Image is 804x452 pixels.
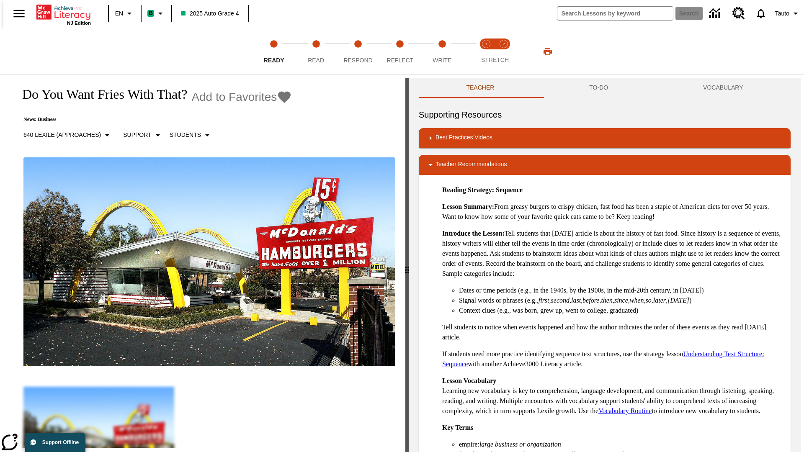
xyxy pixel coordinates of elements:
[67,21,91,26] span: NJ Edition
[264,57,284,64] span: Ready
[123,131,151,139] p: Support
[442,202,784,222] p: From greasy burgers to crispy chicken, fast food has been a staple of American diets for over 50 ...
[551,297,569,304] em: second
[13,116,292,123] p: News: Business
[459,295,784,306] li: Signal words or phrases (e.g., , , , , , , , , , )
[442,377,496,384] strong: Lesson Vocabulary
[191,90,292,104] button: Add to Favorites - Do You Want Fries With That?
[181,9,239,18] span: 2025 Auto Grade 4
[419,78,542,98] button: Teacher
[405,78,409,452] div: Press Enter or Spacebar and then press right and left arrow keys to move the slider
[23,131,101,139] p: 640 Lexile (Approaches)
[435,160,507,170] p: Teacher Recommendations
[481,56,509,63] span: STRETCH
[646,297,652,304] em: so
[170,131,201,139] p: Students
[542,78,656,98] button: TO-DO
[250,28,298,74] button: Ready step 1 of 5
[42,439,79,445] span: Support Offline
[442,230,505,237] strong: Introduce the Lesson:
[459,439,784,449] li: empire:
[20,128,116,143] button: Select Lexile, 640 Lexile (Approaches)
[775,9,789,18] span: Tauto
[7,1,31,26] button: Open side menu
[614,297,628,304] em: since
[601,297,613,304] em: then
[3,78,405,448] div: reading
[442,424,473,431] strong: Key Terms
[111,6,138,21] button: Language: EN, Select a language
[598,407,652,414] a: Vocabulary Routine
[418,28,466,74] button: Write step 5 of 5
[656,78,791,98] button: VOCABULARY
[442,350,764,367] a: Understanding Text Structure: Sequence
[485,42,487,46] text: 1
[534,44,561,59] button: Print
[308,57,324,64] span: Read
[630,297,644,304] em: when
[474,28,498,74] button: Stretch Read step 1 of 2
[419,108,791,121] h6: Supporting Resources
[442,349,784,369] p: If students need more practice identifying sequence text structures, use the strategy lesson with...
[291,28,340,74] button: Read step 2 of 5
[539,297,549,304] em: first
[582,297,599,304] em: before
[36,3,91,26] div: Home
[419,155,791,175] div: Teacher Recommendations
[419,78,791,98] div: Instructional Panel Tabs
[492,28,516,74] button: Stretch Respond step 2 of 2
[343,57,372,64] span: Respond
[442,203,494,210] strong: Lesson Summary:
[479,441,561,448] em: large business or organization
[13,87,187,102] h1: Do You Want Fries With That?
[334,28,382,74] button: Respond step 3 of 5
[442,186,494,193] strong: Reading Strategy:
[387,57,414,64] span: Reflect
[23,157,395,367] img: One of the first McDonald's stores, with the iconic red sign and golden arches.
[419,128,791,148] div: Best Practices Videos
[772,6,804,21] button: Profile/Settings
[442,376,784,416] p: Learning new vocabulary is key to comprehension, language development, and communication through ...
[376,28,424,74] button: Reflect step 4 of 5
[433,57,451,64] span: Write
[459,285,784,295] li: Dates or time periods (e.g., in the 1940s, by the 1900s, in the mid-20th century, in [DATE])
[409,78,801,452] div: activity
[191,90,277,104] span: Add to Favorites
[502,42,505,46] text: 2
[750,3,772,24] a: Notifications
[442,229,784,279] p: Tell students that [DATE] article is about the history of fast food. Since history is a sequence ...
[149,8,153,18] span: B
[459,306,784,316] li: Context clues (e.g., was born, grew up, went to college, graduated)
[496,186,523,193] strong: Sequence
[667,297,689,304] em: [DATE]
[115,9,123,18] span: EN
[653,297,666,304] em: later
[120,128,166,143] button: Scaffolds, Support
[435,133,492,143] p: Best Practices Videos
[704,2,727,25] a: Data Center
[166,128,216,143] button: Select Student
[25,433,85,452] button: Support Offline
[727,2,750,25] a: Resource Center, Will open in new tab
[442,322,784,342] p: Tell students to notice when events happened and how the author indicates the order of these even...
[144,6,169,21] button: Boost Class color is mint green. Change class color
[571,297,581,304] em: last
[557,7,673,20] input: search field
